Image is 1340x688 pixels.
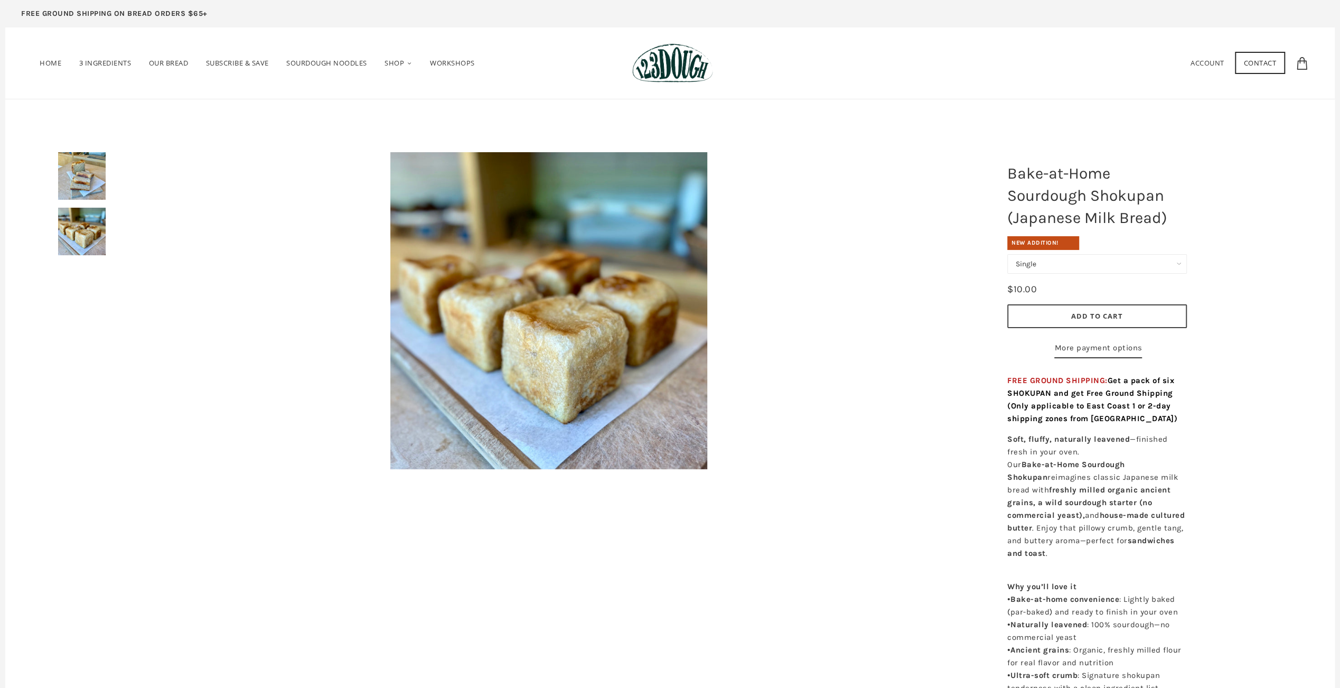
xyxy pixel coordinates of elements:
[1007,485,1170,520] strong: freshly milled organic ancient grains, a wild sourdough starter (no commercial yeast),
[1235,52,1286,74] a: Contact
[1007,582,1076,591] strong: Why you’ll love it
[1007,304,1187,328] button: Add to Cart
[286,58,367,68] span: SOURDOUGH NOODLES
[1010,645,1069,655] strong: Ancient grains
[278,44,375,82] a: SOURDOUGH NOODLES
[32,44,69,82] a: Home
[1071,311,1123,321] span: Add to Cart
[1007,433,1187,560] p: —finished fresh in your oven. Our reimagines classic Japanese milk bread with and . Enjoy that pi...
[79,58,132,68] span: 3 Ingredients
[999,157,1195,234] h1: Bake-at-Home Sourdough Shokupan (Japanese Milk Bread)
[1007,236,1079,250] div: New Addition!
[1007,434,1130,444] strong: Soft, fluffy, naturally leavened
[390,152,707,469] img: Bake-at-Home Sourdough Shokupan (Japanese Milk Bread)
[1010,671,1077,680] strong: Ultra-soft crumb
[58,208,106,255] img: Bake-at-Home Sourdough Shokupan (Japanese Milk Bread)
[422,44,483,82] a: Workshops
[149,58,189,68] span: Our Bread
[377,44,420,83] a: Shop
[1010,620,1087,629] strong: Naturally leavened
[385,58,404,68] span: Shop
[1191,58,1224,68] a: Account
[1054,341,1142,358] a: More payment options
[198,44,277,82] a: Subscribe & Save
[1007,536,1175,558] strong: sandwiches and toast
[21,8,208,20] p: FREE GROUND SHIPPING ON BREAD ORDERS $65+
[40,58,61,68] span: Home
[206,58,269,68] span: Subscribe & Save
[71,44,139,82] a: 3 Ingredients
[430,58,475,68] span: Workshops
[132,152,965,469] a: Bake-at-Home Sourdough Shokupan (Japanese Milk Bread)
[141,44,196,82] a: Our Bread
[1007,376,1177,423] span: FREE GROUND SHIPPING:
[1007,282,1037,297] div: $10.00
[5,5,223,27] a: FREE GROUND SHIPPING ON BREAD ORDERS $65+
[58,152,106,200] img: Bake-at-Home Sourdough Shokupan (Japanese Milk Bread)
[632,43,713,83] img: 123Dough Bakery
[1007,460,1125,482] strong: Bake-at-Home Sourdough Shokupan
[32,44,483,83] nav: Primary
[1010,594,1119,604] strong: Bake-at-home convenience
